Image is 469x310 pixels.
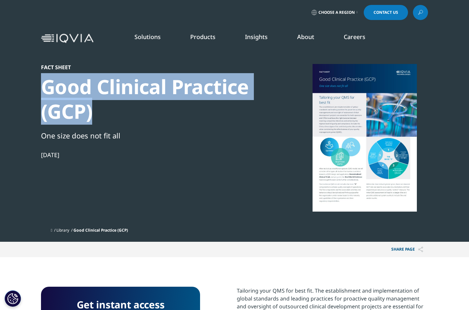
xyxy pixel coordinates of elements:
[73,227,128,233] span: Good Clinical Practice (GCP)
[41,74,266,124] div: Good Clinical Practice (GCP)
[374,10,398,14] span: Contact Us
[297,33,314,41] a: About
[41,151,266,159] div: [DATE]
[56,227,69,233] a: Library
[41,64,266,71] div: Fact Sheet
[245,33,268,41] a: Insights
[190,33,215,41] a: Products
[96,23,428,54] nav: Primary
[318,10,355,15] span: Choose a Region
[344,33,365,41] a: Careers
[386,242,428,257] button: Share PAGEShare PAGE
[5,290,21,307] button: Cookie 設定
[41,130,266,141] div: One size does not fit all
[134,33,161,41] a: Solutions
[391,247,415,252] font: Share PAGE
[418,247,423,252] img: Share PAGE
[41,34,93,43] img: IQVIA Healthcare Information Technology and Pharma Clinical Research Company
[364,5,408,20] a: Contact Us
